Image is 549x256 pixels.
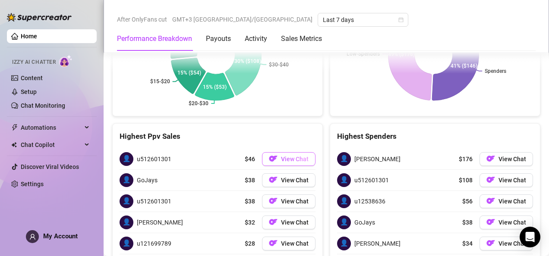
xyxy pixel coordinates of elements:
a: Discover Viral Videos [21,163,79,170]
text: Low-Spenders [347,51,380,57]
div: Activity [245,34,267,44]
span: u512601301 [137,154,171,164]
span: Chat Copilot [21,138,82,152]
button: OFView Chat [262,194,316,208]
span: 👤 [337,237,351,250]
button: OFView Chat [480,237,533,250]
span: $56 [462,197,473,206]
img: AI Chatter [59,55,73,67]
span: user [29,234,36,240]
span: My Account [43,232,78,240]
span: 👤 [120,215,133,229]
span: u512601301 [354,175,389,185]
span: [PERSON_NAME] [354,239,401,248]
img: OF [486,239,495,247]
span: 👤 [337,173,351,187]
button: OFView Chat [262,215,316,229]
img: Chat Copilot [11,142,17,148]
span: GoJays [137,175,158,185]
span: 👤 [337,215,351,229]
span: 👤 [120,152,133,166]
text: $15-$20 [150,78,170,84]
span: View Chat [281,156,309,162]
button: OFView Chat [480,152,533,166]
button: OFView Chat [262,152,316,166]
button: OFView Chat [262,237,316,250]
span: View Chat [499,156,526,162]
img: OF [269,197,278,205]
img: OF [486,218,495,226]
a: Settings [21,181,44,187]
span: GoJays [354,218,375,227]
img: OF [269,239,278,247]
button: OFView Chat [262,173,316,187]
button: OFView Chat [480,215,533,229]
img: OF [269,175,278,184]
span: View Chat [281,198,309,205]
span: Last 7 days [323,13,403,26]
img: OF [486,197,495,205]
span: $108 [459,175,473,185]
div: Payouts [206,34,231,44]
img: OF [269,154,278,163]
text: $30-$40 [269,62,289,68]
button: OFView Chat [480,173,533,187]
span: 👤 [120,194,133,208]
div: Highest Spenders [337,131,533,142]
a: Content [21,75,43,81]
text: Spenders [485,68,506,74]
span: After OnlyFans cut [117,13,167,26]
span: u12538636 [354,197,385,206]
span: 👤 [337,152,351,166]
img: OF [486,154,495,163]
span: $28 [245,239,255,248]
span: View Chat [281,177,309,184]
span: View Chat [499,240,526,247]
span: [PERSON_NAME] [354,154,401,164]
span: $46 [245,154,255,164]
span: $38 [462,218,473,227]
a: Chat Monitoring [21,102,65,109]
img: logo-BBDzfeDw.svg [7,13,72,22]
a: Setup [21,88,37,95]
span: View Chat [499,177,526,184]
span: 👤 [337,194,351,208]
span: $32 [245,218,255,227]
span: View Chat [499,198,526,205]
a: Home [21,33,37,40]
text: $20-$30 [189,100,208,106]
span: $38 [245,197,255,206]
span: GMT+3 [GEOGRAPHIC_DATA]/[GEOGRAPHIC_DATA] [172,13,312,26]
span: calendar [398,17,404,22]
span: Izzy AI Chatter [12,58,56,66]
span: View Chat [499,219,526,226]
span: View Chat [281,219,309,226]
div: Open Intercom Messenger [520,227,540,247]
img: OF [486,175,495,184]
span: 👤 [120,173,133,187]
span: $38 [245,175,255,185]
span: [PERSON_NAME] [137,218,183,227]
span: u512601301 [137,197,171,206]
span: thunderbolt [11,124,18,131]
div: Highest Ppv Sales [120,131,316,142]
button: OFView Chat [480,194,533,208]
div: Sales Metrics [281,34,322,44]
span: $34 [462,239,473,248]
div: Performance Breakdown [117,34,192,44]
span: View Chat [281,240,309,247]
span: 👤 [120,237,133,250]
img: OF [269,218,278,226]
span: u121699789 [137,239,171,248]
span: $176 [459,154,473,164]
